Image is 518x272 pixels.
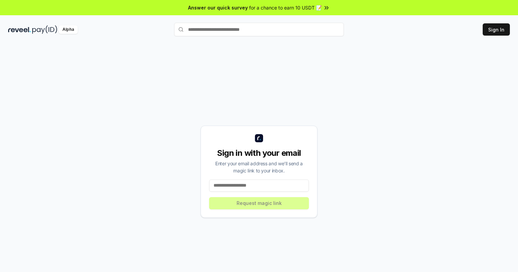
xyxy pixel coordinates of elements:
div: Enter your email address and we’ll send a magic link to your inbox. [209,160,309,174]
img: pay_id [32,25,57,34]
button: Sign In [483,23,510,36]
img: logo_small [255,134,263,142]
span: Answer our quick survey [188,4,248,11]
img: reveel_dark [8,25,31,34]
div: Sign in with your email [209,148,309,159]
div: Alpha [59,25,78,34]
span: for a chance to earn 10 USDT 📝 [249,4,322,11]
